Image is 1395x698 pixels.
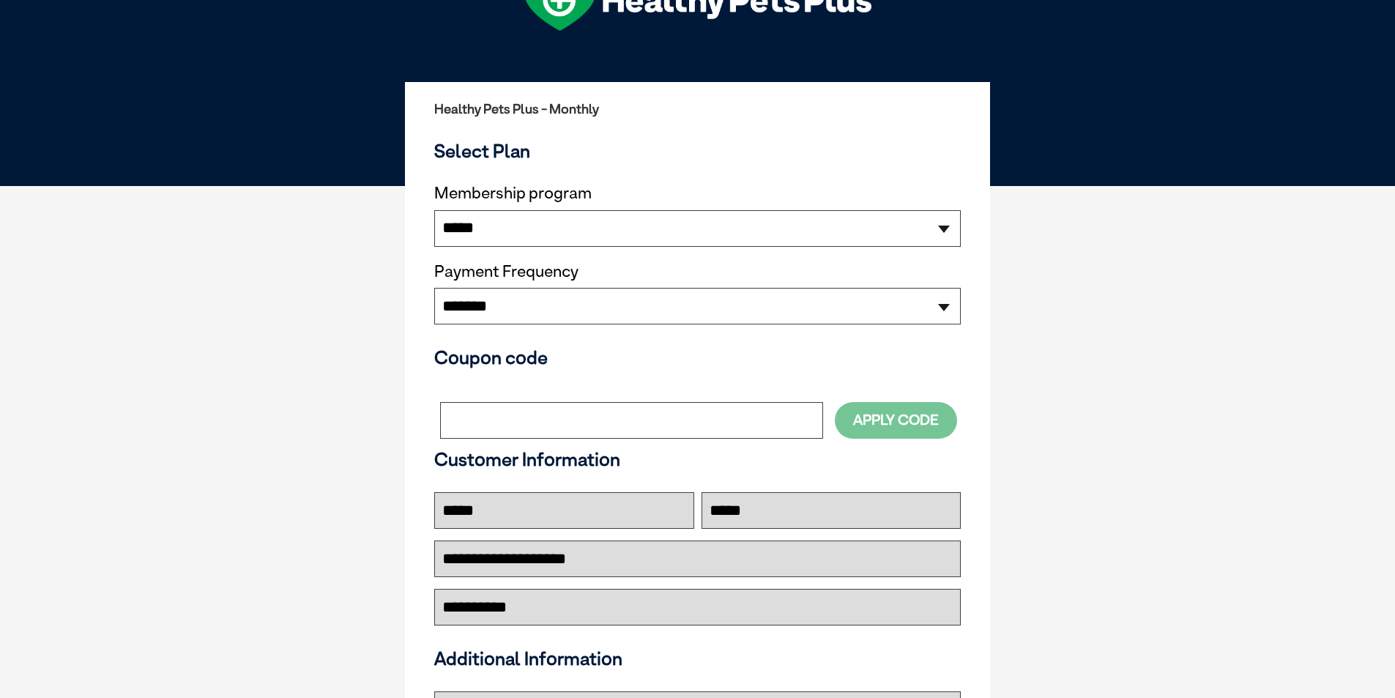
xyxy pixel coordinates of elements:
label: Membership program [434,184,961,203]
label: Payment Frequency [434,262,579,281]
h3: Select Plan [434,140,961,162]
h2: Healthy Pets Plus - Monthly [434,102,961,116]
h3: Customer Information [434,448,961,470]
h3: Coupon code [434,346,961,368]
h3: Additional Information [428,647,967,669]
button: Apply Code [835,402,957,438]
